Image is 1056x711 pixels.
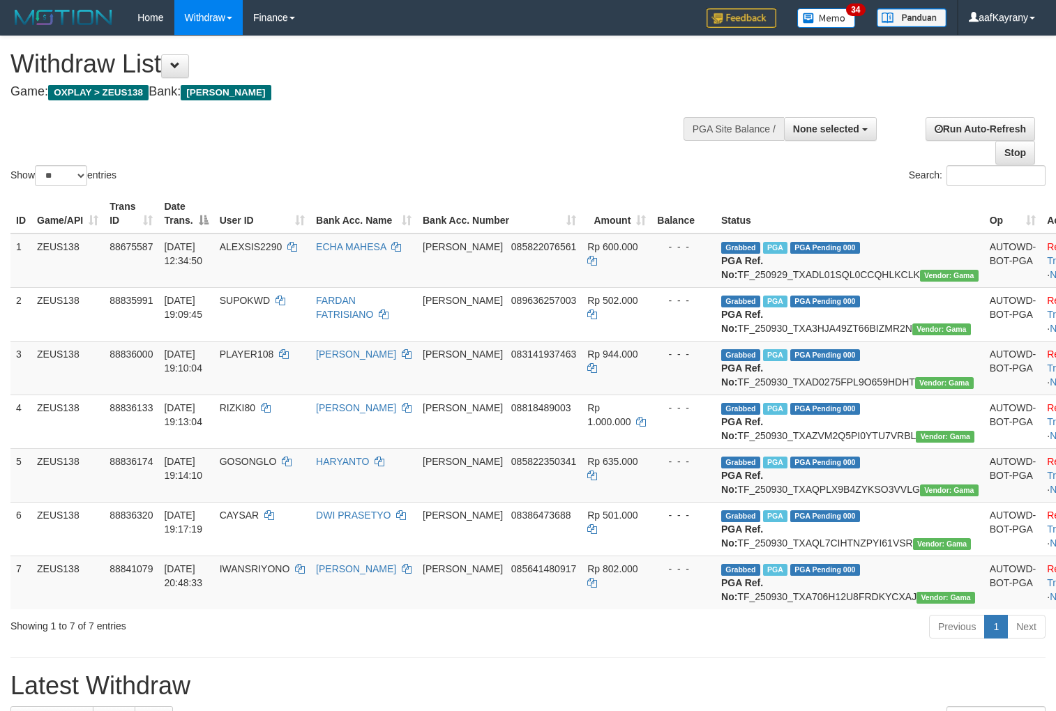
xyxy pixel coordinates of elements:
[10,287,31,341] td: 2
[1007,615,1046,639] a: Next
[10,672,1046,700] h1: Latest Withdraw
[316,402,396,413] a: [PERSON_NAME]
[587,241,638,252] span: Rp 600.000
[316,510,391,521] a: DWI PRASETYO
[716,287,984,341] td: TF_250930_TXA3HJA49ZT66BIZMR2N
[10,165,116,186] label: Show entries
[423,456,503,467] span: [PERSON_NAME]
[10,502,31,556] td: 6
[716,502,984,556] td: TF_250930_TXAQL7CIHTNZPYI61VSR
[721,577,763,602] b: PGA Ref. No:
[995,141,1035,165] a: Stop
[716,395,984,448] td: TF_250930_TXAZVM2Q5PI0YTU7VRBL
[220,510,259,521] span: CAYSAR
[423,349,503,360] span: [PERSON_NAME]
[657,293,710,307] div: - - -
[716,448,984,502] td: TF_250930_TXAQPLX9B4ZYKSO3VVLG
[110,510,153,521] span: 88836320
[721,416,763,441] b: PGA Ref. No:
[10,395,31,448] td: 4
[31,395,104,448] td: ZEUS138
[790,242,860,254] span: PGA Pending
[657,562,710,576] div: - - -
[587,563,638,574] span: Rp 802.000
[716,556,984,609] td: TF_250930_TXA706H12U8FRDKYCXAJ
[417,194,582,234] th: Bank Acc. Number: activate to sort column ascending
[721,510,760,522] span: Grabbed
[763,510,787,522] span: Marked by aafpengsreynich
[310,194,417,234] th: Bank Acc. Name: activate to sort column ascending
[316,456,369,467] a: HARYANTO
[316,241,386,252] a: ECHA MAHESA
[10,341,31,395] td: 3
[10,7,116,28] img: MOTION_logo.png
[220,402,255,413] span: RIZKI80
[790,296,860,307] span: PGA Pending
[763,457,787,468] span: Marked by aafpengsreynich
[511,241,576,252] span: Copy 085822076561 to clipboard
[920,484,979,496] span: Vendor URL: https://trx31.1velocity.biz
[164,510,202,535] span: [DATE] 19:17:19
[946,165,1046,186] input: Search:
[684,117,784,141] div: PGA Site Balance /
[790,349,860,361] span: PGA Pending
[721,457,760,468] span: Grabbed
[511,295,576,306] span: Copy 089636257003 to clipboard
[158,194,213,234] th: Date Trans.: activate to sort column descending
[721,403,760,415] span: Grabbed
[984,395,1042,448] td: AUTOWD-BOT-PGA
[984,194,1042,234] th: Op: activate to sort column ascending
[181,85,271,100] span: [PERSON_NAME]
[110,295,153,306] span: 88835991
[984,615,1008,639] a: 1
[220,295,270,306] span: SUPOKWD
[511,563,576,574] span: Copy 085641480917 to clipboard
[984,287,1042,341] td: AUTOWD-BOT-PGA
[716,341,984,395] td: TF_250930_TXAD0275FPL9O659HDHT
[877,8,946,27] img: panduan.png
[912,323,971,335] span: Vendor URL: https://trx31.1velocity.biz
[220,241,282,252] span: ALEXSIS2290
[763,403,787,415] span: Marked by aafpengsreynich
[35,165,87,186] select: Showentries
[31,287,104,341] td: ZEUS138
[423,295,503,306] span: [PERSON_NAME]
[721,470,763,495] b: PGA Ref. No:
[763,564,787,576] span: Marked by aafpengsreynich
[657,454,710,468] div: - - -
[31,502,104,556] td: ZEUS138
[790,510,860,522] span: PGA Pending
[790,564,860,576] span: PGA Pending
[721,564,760,576] span: Grabbed
[48,85,149,100] span: OXPLAY > ZEUS138
[31,556,104,609] td: ZEUS138
[657,240,710,254] div: - - -
[10,448,31,502] td: 5
[657,401,710,415] div: - - -
[587,510,638,521] span: Rp 501.000
[110,241,153,252] span: 88675587
[104,194,158,234] th: Trans ID: activate to sort column ascending
[110,563,153,574] span: 88841079
[582,194,651,234] th: Amount: activate to sort column ascending
[763,296,787,307] span: Marked by aafpengsreynich
[423,510,503,521] span: [PERSON_NAME]
[984,502,1042,556] td: AUTOWD-BOT-PGA
[716,194,984,234] th: Status
[10,85,690,99] h4: Game: Bank:
[920,270,979,282] span: Vendor URL: https://trx31.1velocity.biz
[984,341,1042,395] td: AUTOWD-BOT-PGA
[587,295,638,306] span: Rp 502.000
[164,295,202,320] span: [DATE] 19:09:45
[721,362,763,388] b: PGA Ref. No:
[721,523,763,549] b: PGA Ref. No:
[917,592,975,604] span: Vendor URL: https://trx31.1velocity.biz
[721,242,760,254] span: Grabbed
[316,349,396,360] a: [PERSON_NAME]
[587,349,638,360] span: Rp 944.000
[926,117,1035,141] a: Run Auto-Refresh
[423,563,503,574] span: [PERSON_NAME]
[721,296,760,307] span: Grabbed
[716,234,984,288] td: TF_250929_TXADL01SQL0CCQHLKCLK
[763,349,787,361] span: Marked by aafpengsreynich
